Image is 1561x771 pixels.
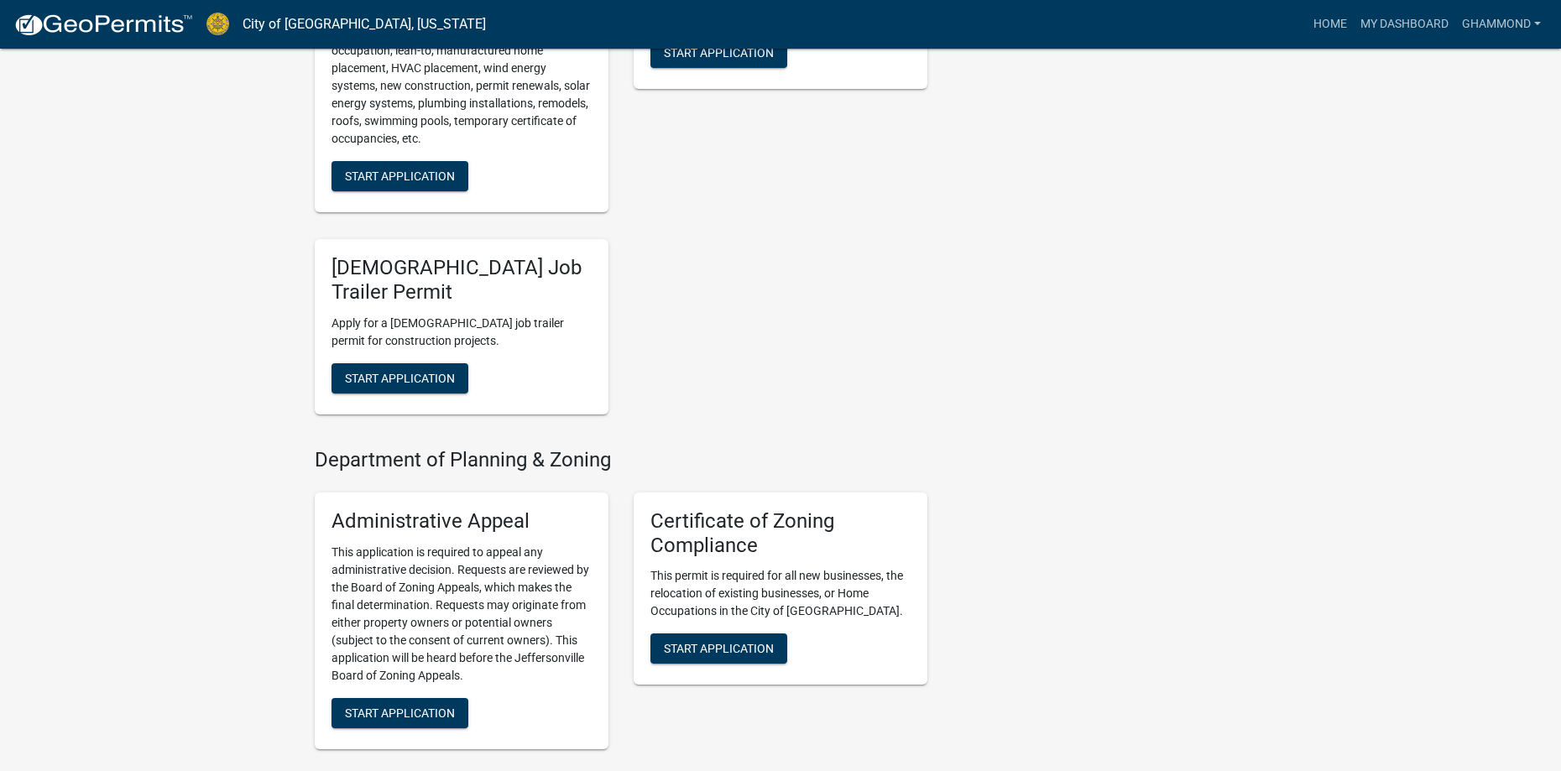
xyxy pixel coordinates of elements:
[332,315,592,350] p: Apply for a [DEMOGRAPHIC_DATA] job trailer permit for construction projects.
[315,448,927,472] h4: Department of Planning & Zoning
[332,698,468,728] button: Start Application
[332,544,592,685] p: This application is required to appeal any administrative decision. Requests are reviewed by the ...
[664,642,774,655] span: Start Application
[345,169,455,183] span: Start Application
[650,633,787,664] button: Start Application
[206,13,229,35] img: City of Jeffersonville, Indiana
[650,567,911,620] p: This permit is required for all new businesses, the relocation of existing businesses, or Home Oc...
[332,256,592,305] h5: [DEMOGRAPHIC_DATA] Job Trailer Permit
[332,509,592,534] h5: Administrative Appeal
[243,10,486,39] a: City of [GEOGRAPHIC_DATA], [US_STATE]
[1354,8,1455,40] a: My Dashboard
[345,372,455,385] span: Start Application
[345,706,455,719] span: Start Application
[664,46,774,60] span: Start Application
[1307,8,1354,40] a: Home
[650,38,787,68] button: Start Application
[1455,8,1548,40] a: ghammond
[332,161,468,191] button: Start Application
[332,363,468,393] button: Start Application
[650,509,911,558] h5: Certificate of Zoning Compliance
